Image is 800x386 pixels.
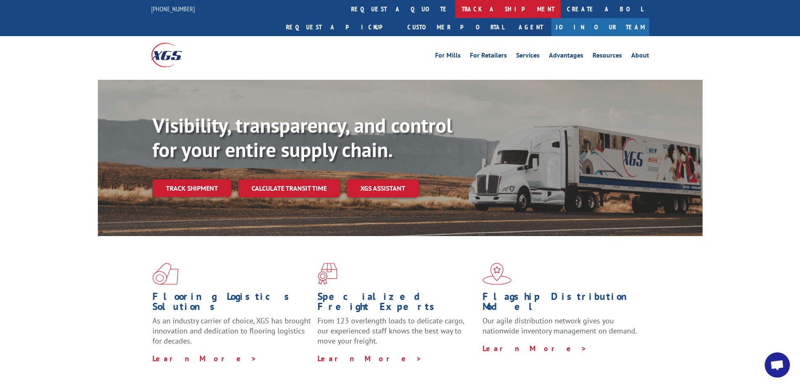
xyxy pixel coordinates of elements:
span: Our agile distribution network gives you nationwide inventory management on demand. [483,316,637,336]
a: Advantages [549,52,583,61]
a: Learn More > [483,344,587,353]
a: Services [516,52,540,61]
a: Request a pickup [280,18,401,36]
a: For Mills [435,52,461,61]
a: XGS ASSISTANT [347,179,419,197]
h1: Specialized Freight Experts [317,291,476,316]
a: Join Our Team [551,18,649,36]
p: From 123 overlength loads to delicate cargo, our experienced staff knows the best way to move you... [317,316,476,353]
a: Customer Portal [401,18,510,36]
a: Calculate transit time [238,179,340,197]
h1: Flooring Logistics Solutions [152,291,311,316]
img: xgs-icon-focused-on-flooring-red [317,263,337,285]
h1: Flagship Distribution Model [483,291,641,316]
a: Learn More > [317,354,422,363]
a: Track shipment [152,179,231,197]
a: [PHONE_NUMBER] [151,5,195,13]
a: Learn More > [152,354,257,363]
a: Open chat [765,352,790,378]
img: xgs-icon-flagship-distribution-model-red [483,263,511,285]
span: As an industry carrier of choice, XGS has brought innovation and dedication to flooring logistics... [152,316,311,346]
a: Resources [593,52,622,61]
b: Visibility, transparency, and control for your entire supply chain. [152,112,452,163]
a: Agent [510,18,551,36]
img: xgs-icon-total-supply-chain-intelligence-red [152,263,178,285]
a: About [631,52,649,61]
a: For Retailers [470,52,507,61]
